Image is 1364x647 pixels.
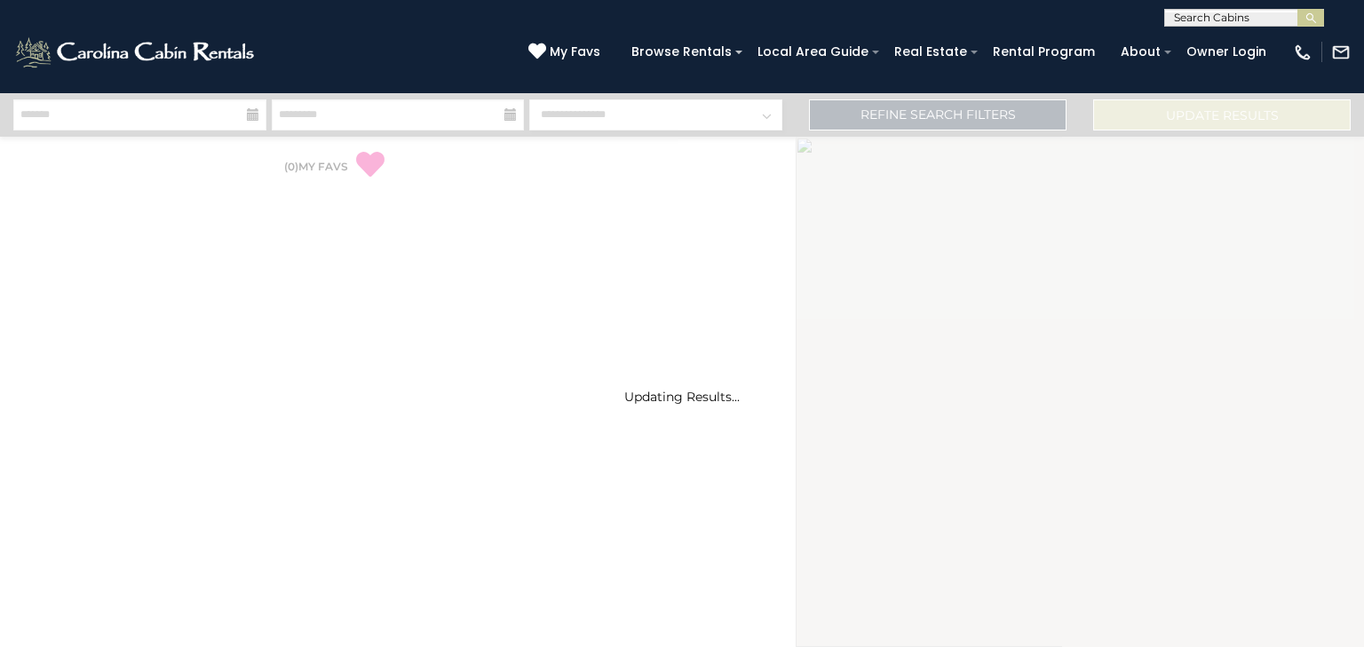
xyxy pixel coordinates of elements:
a: Browse Rentals [623,38,741,66]
a: Rental Program [984,38,1104,66]
a: Local Area Guide [749,38,877,66]
span: My Favs [550,43,600,61]
a: About [1112,38,1170,66]
a: Owner Login [1178,38,1275,66]
a: My Favs [528,43,605,62]
img: mail-regular-white.png [1331,43,1351,62]
img: phone-regular-white.png [1293,43,1312,62]
img: White-1-2.png [13,35,259,70]
a: Real Estate [885,38,976,66]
